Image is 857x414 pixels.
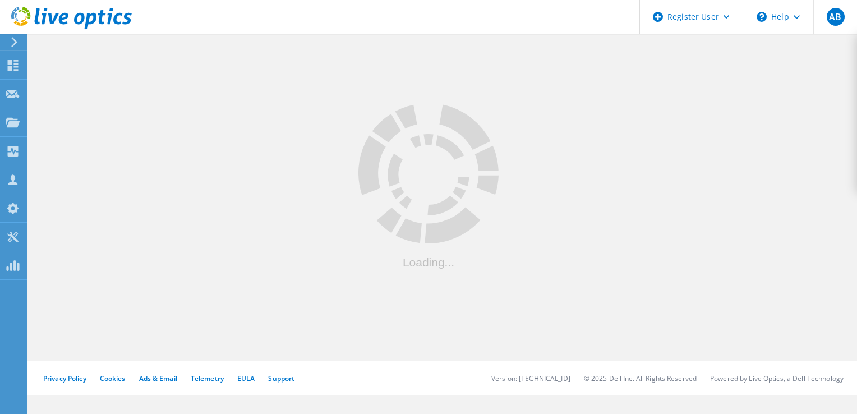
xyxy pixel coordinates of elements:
[100,374,126,383] a: Cookies
[237,374,255,383] a: EULA
[710,374,844,383] li: Powered by Live Optics, a Dell Technology
[139,374,177,383] a: Ads & Email
[584,374,697,383] li: © 2025 Dell Inc. All Rights Reserved
[757,12,767,22] svg: \n
[191,374,224,383] a: Telemetry
[43,374,86,383] a: Privacy Policy
[829,12,841,21] span: AB
[11,24,132,31] a: Live Optics Dashboard
[358,256,499,268] div: Loading...
[491,374,570,383] li: Version: [TECHNICAL_ID]
[268,374,294,383] a: Support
